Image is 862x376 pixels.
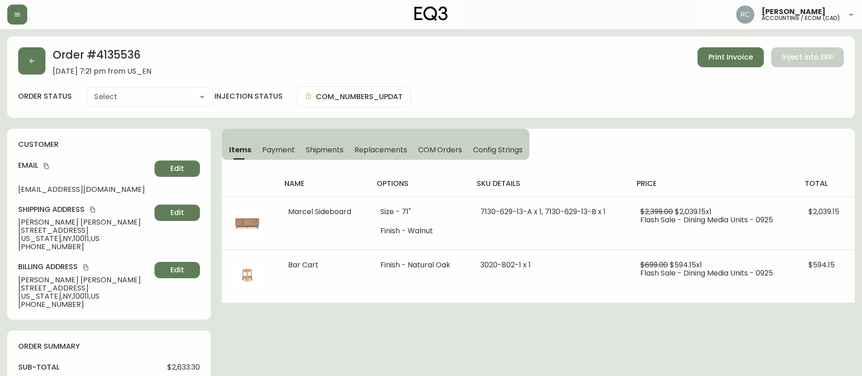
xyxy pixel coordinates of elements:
[214,91,283,101] h4: injection status
[708,52,753,62] span: Print Invoice
[306,145,344,155] span: Shipments
[154,262,200,278] button: Edit
[18,91,72,101] label: order status
[233,208,262,237] img: 69d8450e-6f31-461c-8254-65e7c8674653Optional[marcel-large-oak-sideboard].jpg
[670,260,702,270] span: $594.15 x 1
[53,47,151,67] h2: Order # 4135536
[18,301,151,309] span: [PHONE_NUMBER]
[18,284,151,292] span: [STREET_ADDRESS]
[18,218,151,226] span: [PERSON_NAME] [PERSON_NAME]
[762,15,840,21] h5: accounting / ecom (cad)
[170,164,184,174] span: Edit
[18,185,151,194] span: [EMAIL_ADDRESS][DOMAIN_NAME]
[675,206,712,217] span: $2,039.15 x 1
[18,140,200,150] h4: customer
[640,206,673,217] span: $2,399.00
[18,362,60,372] h4: sub-total
[81,263,90,272] button: copy
[284,179,362,189] h4: name
[805,179,847,189] h4: total
[762,8,826,15] span: [PERSON_NAME]
[354,145,407,155] span: Replacements
[288,206,351,217] span: Marcel Sideboard
[88,205,97,214] button: copy
[380,261,458,269] li: Finish - Natural Oak
[18,276,151,284] span: [PERSON_NAME] [PERSON_NAME]
[418,145,463,155] span: COM Orders
[414,6,448,21] img: logo
[698,47,764,67] button: Print Invoice
[18,205,151,215] h4: Shipping Address
[477,179,622,189] h4: sku details
[480,260,531,270] span: 3020-802-1 x 1
[380,208,458,216] li: Size - 71"
[640,260,668,270] span: $699.00
[53,67,151,75] span: [DATE] 7:21 pm from US_EN
[262,145,295,155] span: Payment
[808,260,835,270] span: $594.15
[42,161,51,170] button: copy
[637,179,790,189] h4: price
[288,260,319,270] span: Bar Cart
[18,243,151,251] span: [PHONE_NUMBER]
[154,160,200,177] button: Edit
[154,205,200,221] button: Edit
[18,262,151,272] h4: Billing Address
[480,206,606,217] span: 7130-629-13-A x 1, 7130-629-13-B x 1
[170,208,184,218] span: Edit
[18,341,200,351] h4: order summary
[18,226,151,235] span: [STREET_ADDRESS]
[167,363,200,371] span: $2,633.30
[18,160,151,170] h4: Email
[229,145,251,155] span: Items
[473,145,522,155] span: Config Strings
[640,268,773,278] span: Flash Sale - Dining Media Units - 0925
[377,179,462,189] h4: options
[380,227,458,235] li: Finish - Walnut
[808,206,839,217] span: $2,039.15
[233,261,262,290] img: 3020-802-MC-400-1-clji4csjj064q0114ix3kqhtt.jpg
[18,292,151,301] span: [US_STATE] , NY , 10011 , US
[170,265,184,275] span: Edit
[18,235,151,243] span: [US_STATE] , NY , 10011 , US
[736,5,754,24] img: f4ba4e02bd060be8f1386e3ca455bd0e
[640,215,773,225] span: Flash Sale - Dining Media Units - 0925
